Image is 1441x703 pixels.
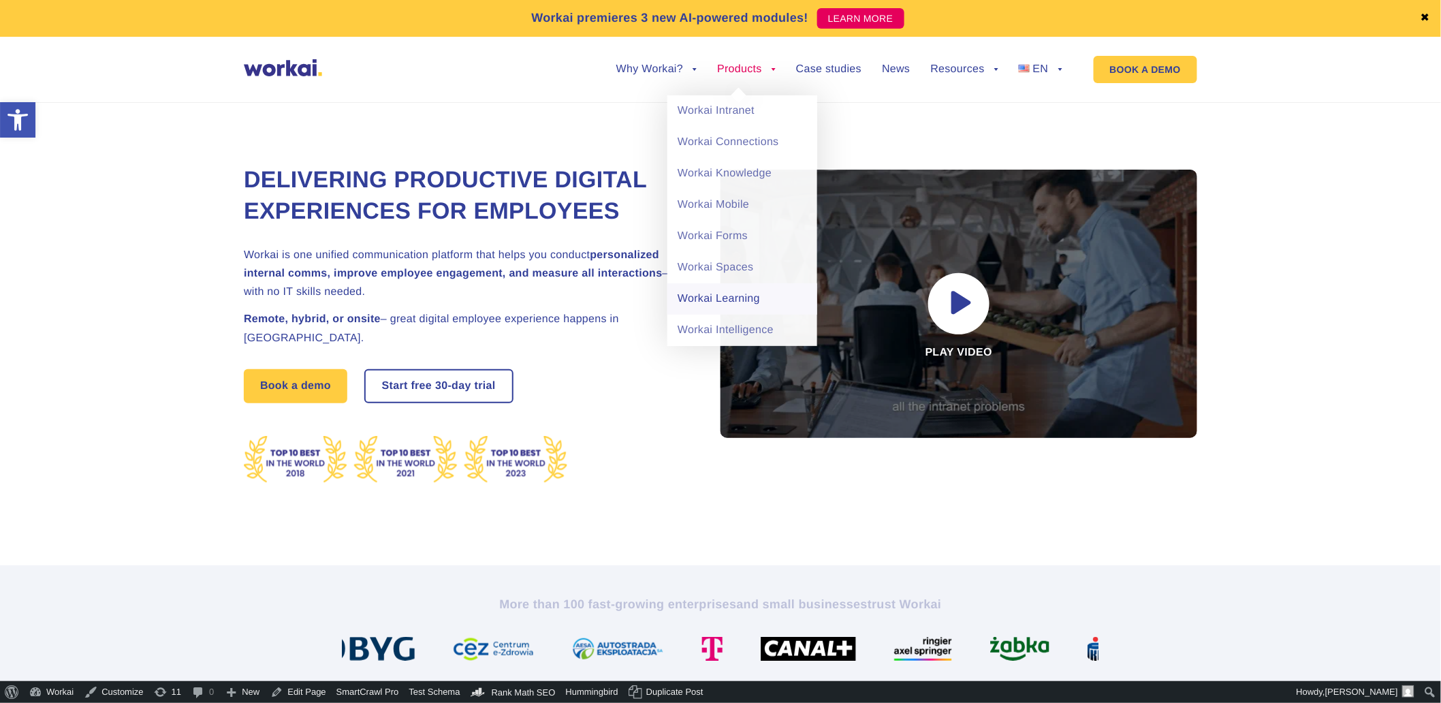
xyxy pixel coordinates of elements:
[667,95,817,127] a: Workai Intranet
[492,687,556,698] span: Rank Math SEO
[667,158,817,189] a: Workai Knowledge
[817,8,904,29] a: LEARN MORE
[244,246,686,302] h2: Workai is one unified communication platform that helps you conduct – with no IT skills needed.
[667,127,817,158] a: Workai Connections
[531,9,808,27] p: Workai premieres 3 new AI-powered modules!
[1033,63,1049,75] span: EN
[616,64,697,75] a: Why Workai?
[646,681,703,703] span: Duplicate Post
[1421,13,1430,24] a: ✖
[404,681,465,703] a: Test Schema
[667,221,817,252] a: Workai Forms
[796,64,861,75] a: Case studies
[720,170,1197,438] div: Play video
[667,315,817,346] a: Workai Intelligence
[244,165,686,228] h1: Delivering Productive Digital Experiences for Employees
[244,369,347,403] a: Book a demo
[244,310,686,347] h2: – great digital employee experience happens in [GEOGRAPHIC_DATA].
[332,681,405,703] a: SmartCrawl Pro
[1292,681,1420,703] a: Howdy,
[1094,56,1197,83] a: BOOK A DEMO
[667,189,817,221] a: Workai Mobile
[717,64,776,75] a: Products
[435,381,471,392] i: 30-day
[242,681,259,703] span: New
[265,681,331,703] a: Edit Page
[24,681,79,703] a: Workai
[343,596,1098,612] h2: More than 100 fast-growing enterprises trust Workai
[931,64,998,75] a: Resources
[1325,687,1398,697] span: [PERSON_NAME]
[667,252,817,283] a: Workai Spaces
[244,313,381,325] strong: Remote, hybrid, or onsite
[366,371,512,402] a: Start free30-daytrial
[172,681,181,703] span: 11
[882,64,910,75] a: News
[561,681,624,703] a: Hummingbird
[466,681,561,703] a: Rank Math Dashboard
[737,597,868,611] i: and small businesses
[79,681,148,703] a: Customize
[667,283,817,315] a: Workai Learning
[209,681,214,703] span: 0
